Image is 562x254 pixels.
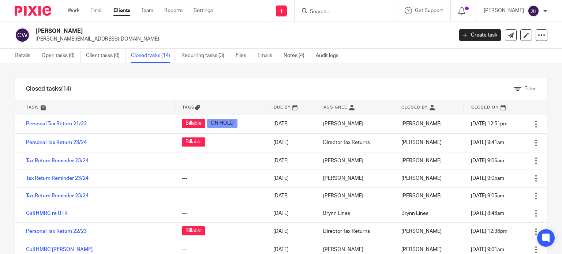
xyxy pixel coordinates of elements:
[266,205,316,222] td: [DATE]
[401,121,442,126] span: [PERSON_NAME]
[316,187,394,205] td: [PERSON_NAME]
[266,133,316,152] td: [DATE]
[182,137,205,147] span: Billable
[236,49,252,63] a: Files
[401,158,442,163] span: [PERSON_NAME]
[471,176,504,181] span: [DATE] 9:05am
[90,7,102,14] a: Email
[471,158,504,163] span: [DATE] 9:06am
[182,226,205,235] span: Billable
[86,49,125,63] a: Client tasks (0)
[471,193,504,198] span: [DATE] 9:05am
[68,7,79,14] a: Work
[26,247,93,252] a: Call HMRC [PERSON_NAME]
[258,49,278,63] a: Emails
[316,49,344,63] a: Audit logs
[401,140,442,145] span: [PERSON_NAME]
[401,229,442,234] span: [PERSON_NAME]
[316,115,394,133] td: [PERSON_NAME]
[35,27,366,35] h2: [PERSON_NAME]
[26,176,89,181] a: Tax Return Reminder 23/24
[113,7,130,14] a: Clients
[15,6,51,16] img: Pixie
[471,121,507,126] span: [DATE] 12:51pm
[181,49,230,63] a: Recurring tasks (3)
[194,7,213,14] a: Settings
[175,100,266,115] th: Tags
[141,7,153,14] a: Team
[42,49,80,63] a: Open tasks (0)
[401,211,428,216] span: Brynn Lines
[471,229,507,234] span: [DATE] 12:36pm
[484,7,524,14] p: [PERSON_NAME]
[401,247,442,252] span: [PERSON_NAME]
[182,119,205,128] span: Billable
[35,35,448,43] p: [PERSON_NAME][EMAIL_ADDRESS][DOMAIN_NAME]
[459,29,501,41] a: Create task
[266,187,316,205] td: [DATE]
[164,7,183,14] a: Reports
[471,247,504,252] span: [DATE] 9:01am
[284,49,310,63] a: Notes (4)
[26,229,87,234] a: Personal Tax Return 22/23
[15,49,36,63] a: Details
[316,205,394,222] td: Brynn Lines
[131,49,176,63] a: Closed tasks (14)
[316,133,394,152] td: Director Tax Returns
[182,175,259,182] div: ---
[401,176,442,181] span: [PERSON_NAME]
[182,157,259,164] div: ---
[182,246,259,253] div: ---
[26,158,89,163] a: Tax Return Reminder 23/24
[266,222,316,241] td: [DATE]
[266,170,316,187] td: [DATE]
[471,140,504,145] span: [DATE] 9:41am
[26,193,89,198] a: Tax Return Reminder 23/24
[316,152,394,170] td: [PERSON_NAME]
[316,170,394,187] td: [PERSON_NAME]
[316,222,394,241] td: Director Tax Returns
[26,85,71,93] h1: Closed tasks
[309,9,375,15] input: Search
[266,115,316,133] td: [DATE]
[207,119,237,128] span: ON HOLD
[471,211,504,216] span: [DATE] 8:46am
[26,211,68,216] a: Call HMRC re UTR
[182,192,259,200] div: ---
[26,140,87,145] a: Personal Tax Return 23/24
[528,5,539,17] img: svg%3E
[266,152,316,170] td: [DATE]
[26,121,87,126] a: Personal Tax Return 21/22
[15,27,30,43] img: svg%3E
[61,86,71,92] span: (14)
[415,8,443,13] span: Get Support
[401,193,442,198] span: [PERSON_NAME]
[182,210,259,217] div: ---
[524,86,536,91] span: Filter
